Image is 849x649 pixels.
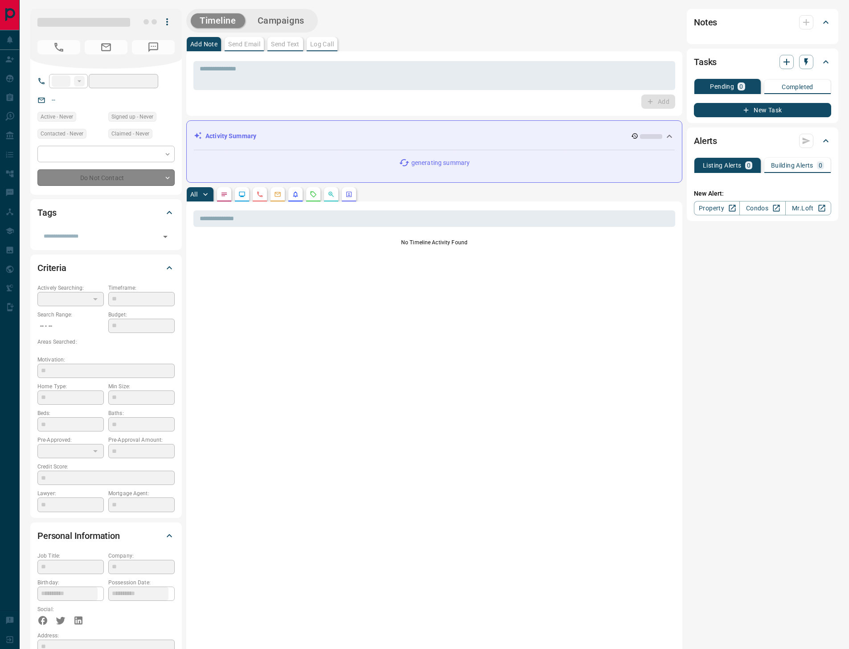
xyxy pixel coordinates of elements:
[310,191,317,198] svg: Requests
[37,605,104,613] p: Social:
[747,162,751,168] p: 0
[37,409,104,417] p: Beds:
[190,191,197,197] p: All
[108,436,175,444] p: Pre-Approval Amount:
[111,112,153,121] span: Signed up - Never
[256,191,263,198] svg: Calls
[694,55,717,69] h2: Tasks
[37,579,104,587] p: Birthday:
[37,202,175,223] div: Tags
[37,632,175,640] p: Address:
[52,96,55,103] a: --
[85,40,127,54] span: No Email
[694,130,831,152] div: Alerts
[37,436,104,444] p: Pre-Approved:
[193,238,675,246] p: No Timeline Activity Found
[694,201,740,215] a: Property
[37,205,56,220] h2: Tags
[37,257,175,279] div: Criteria
[159,230,172,243] button: Open
[694,12,831,33] div: Notes
[108,311,175,319] p: Budget:
[108,489,175,497] p: Mortgage Agent:
[108,284,175,292] p: Timeframe:
[108,382,175,390] p: Min Size:
[694,15,717,29] h2: Notes
[694,189,831,198] p: New Alert:
[694,134,717,148] h2: Alerts
[694,51,831,73] div: Tasks
[111,129,149,138] span: Claimed - Never
[37,311,104,319] p: Search Range:
[37,338,175,346] p: Areas Searched:
[108,579,175,587] p: Possession Date:
[37,552,104,560] p: Job Title:
[694,103,831,117] button: New Task
[37,489,104,497] p: Lawyer:
[41,112,73,121] span: Active - Never
[37,463,175,471] p: Credit Score:
[108,552,175,560] p: Company:
[782,84,813,90] p: Completed
[205,131,256,141] p: Activity Summary
[37,169,175,186] div: Do Not Contact
[37,525,175,546] div: Personal Information
[703,162,742,168] p: Listing Alerts
[274,191,281,198] svg: Emails
[819,162,822,168] p: 0
[411,158,470,168] p: generating summary
[37,261,66,275] h2: Criteria
[771,162,813,168] p: Building Alerts
[249,13,313,28] button: Campaigns
[238,191,246,198] svg: Lead Browsing Activity
[194,128,675,144] div: Activity Summary
[785,201,831,215] a: Mr.Loft
[739,83,743,90] p: 0
[37,529,120,543] h2: Personal Information
[345,191,353,198] svg: Agent Actions
[37,40,80,54] span: No Number
[221,191,228,198] svg: Notes
[710,83,734,90] p: Pending
[37,382,104,390] p: Home Type:
[292,191,299,198] svg: Listing Alerts
[37,356,175,364] p: Motivation:
[132,40,175,54] span: No Number
[739,201,785,215] a: Condos
[108,409,175,417] p: Baths:
[190,41,217,47] p: Add Note
[191,13,245,28] button: Timeline
[37,319,104,333] p: -- - --
[37,284,104,292] p: Actively Searching:
[41,129,83,138] span: Contacted - Never
[328,191,335,198] svg: Opportunities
